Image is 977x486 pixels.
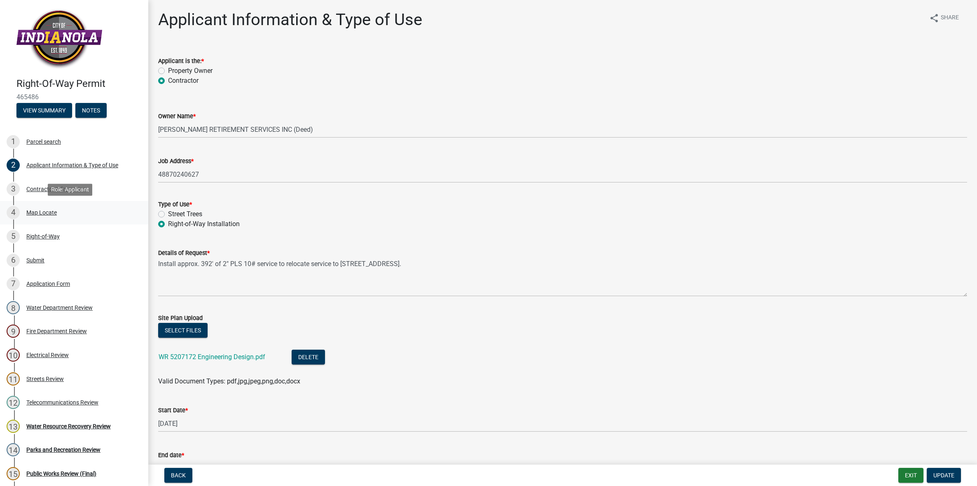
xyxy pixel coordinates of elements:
[26,328,87,334] div: Fire Department Review
[75,103,107,118] button: Notes
[26,234,60,239] div: Right-of-Way
[158,159,194,164] label: Job Address
[7,372,20,386] div: 11
[168,76,199,86] label: Contractor
[7,182,20,196] div: 3
[26,305,93,311] div: Water Department Review
[164,468,192,483] button: Back
[7,396,20,409] div: 12
[26,400,98,405] div: Telecommunications Review
[16,9,102,69] img: City of Indianola, Iowa
[929,13,939,23] i: share
[7,325,20,338] div: 9
[158,315,203,321] label: Site Plan Upload
[26,139,61,145] div: Parcel search
[26,210,57,215] div: Map Locate
[168,66,213,76] label: Property Owner
[171,472,186,479] span: Back
[292,354,325,362] wm-modal-confirm: Delete Document
[7,230,20,243] div: 5
[7,135,20,148] div: 1
[158,202,192,208] label: Type of Use
[16,78,142,90] h4: Right-Of-Way Permit
[16,103,72,118] button: View Summary
[26,281,70,287] div: Application Form
[16,93,132,101] span: 465486
[26,471,96,477] div: Public Works Review (Final)
[158,323,208,338] button: Select files
[158,377,300,385] span: Valid Document Types: pdf,jpg,jpeg,png,doc,docx
[898,468,923,483] button: Exit
[158,114,196,119] label: Owner Name
[7,443,20,456] div: 14
[158,250,210,256] label: Details of Request
[26,186,86,192] div: Contractor Information
[168,209,202,219] label: Street Trees
[933,472,954,479] span: Update
[26,376,64,382] div: Streets Review
[26,352,69,358] div: Electrical Review
[941,13,959,23] span: Share
[75,107,107,114] wm-modal-confirm: Notes
[7,206,20,219] div: 4
[16,107,72,114] wm-modal-confirm: Summary
[7,277,20,290] div: 7
[26,162,118,168] div: Applicant Information & Type of Use
[48,184,92,196] div: Role: Applicant
[26,423,111,429] div: Water Resource Recovery Review
[7,348,20,362] div: 10
[292,350,325,364] button: Delete
[158,408,188,414] label: Start Date
[158,453,184,458] label: End date
[7,301,20,314] div: 8
[923,10,965,26] button: shareShare
[7,159,20,172] div: 2
[26,447,101,453] div: Parks and Recreation Review
[26,257,44,263] div: Submit
[168,219,240,229] label: Right-of-Way Installation
[7,467,20,480] div: 15
[158,10,422,30] h1: Applicant Information & Type of Use
[159,353,265,361] a: WR 5207172 Engineering Design.pdf
[7,420,20,433] div: 13
[7,254,20,267] div: 6
[927,468,961,483] button: Update
[158,58,204,64] label: Applicant is the:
